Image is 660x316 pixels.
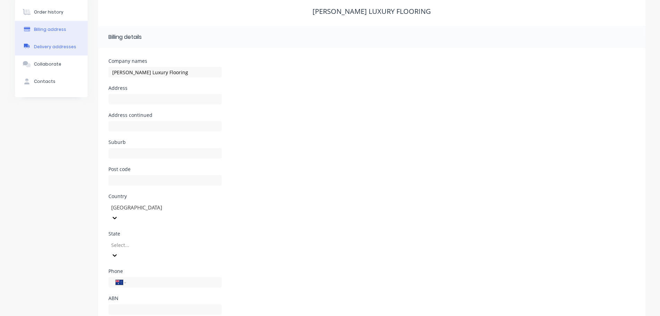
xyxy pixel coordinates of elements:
button: Contacts [15,73,88,90]
div: Country [108,194,222,199]
button: Delivery addresses [15,38,88,55]
button: Billing address [15,21,88,38]
div: Address [108,86,222,91]
div: ABN [108,296,222,301]
div: Billing address [34,26,66,33]
div: Order history [34,9,63,15]
div: Contacts [34,78,55,85]
div: Post code [108,167,222,172]
div: Collaborate [34,61,61,67]
div: [PERSON_NAME] Luxury Flooring [313,7,431,16]
div: Phone [108,269,222,274]
button: Order history [15,3,88,21]
div: Billing details [108,33,142,41]
div: Delivery addresses [34,44,76,50]
div: Company names [108,59,222,63]
div: Suburb [108,140,222,145]
button: Collaborate [15,55,88,73]
div: Address continued [108,113,222,118]
div: State [108,231,222,236]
